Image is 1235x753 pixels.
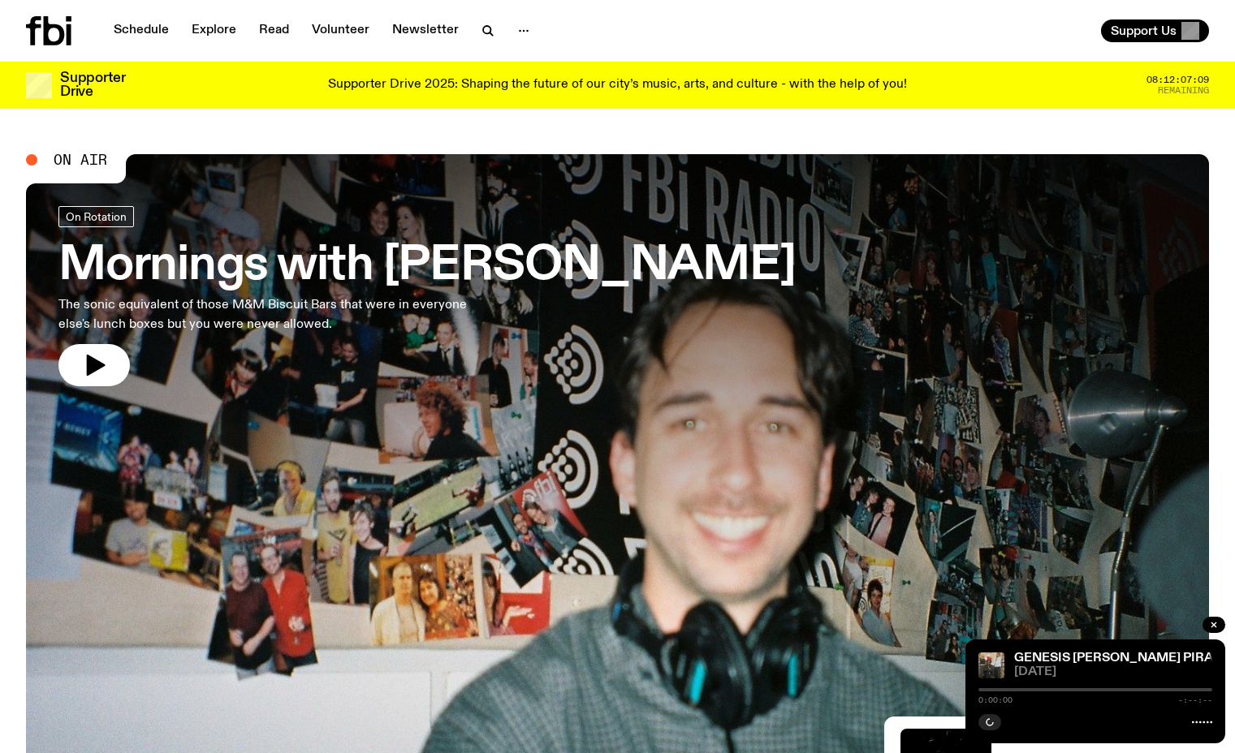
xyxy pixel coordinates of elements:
[1101,19,1209,42] button: Support Us
[54,153,107,167] span: On Air
[1014,666,1212,678] span: [DATE]
[58,243,796,289] h3: Mornings with [PERSON_NAME]
[58,295,474,334] p: The sonic equivalent of those M&M Biscuit Bars that were in everyone else's lunch boxes but you w...
[1158,86,1209,95] span: Remaining
[58,206,134,227] a: On Rotation
[182,19,246,42] a: Explore
[1111,24,1177,38] span: Support Us
[978,696,1013,704] span: 0:00:00
[1178,696,1212,704] span: -:--:--
[328,78,907,93] p: Supporter Drive 2025: Shaping the future of our city’s music, arts, and culture - with the help o...
[66,210,127,222] span: On Rotation
[249,19,299,42] a: Read
[58,206,796,386] a: Mornings with [PERSON_NAME]The sonic equivalent of those M&M Biscuit Bars that were in everyone e...
[302,19,379,42] a: Volunteer
[1146,75,1209,84] span: 08:12:07:09
[60,71,125,99] h3: Supporter Drive
[104,19,179,42] a: Schedule
[382,19,469,42] a: Newsletter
